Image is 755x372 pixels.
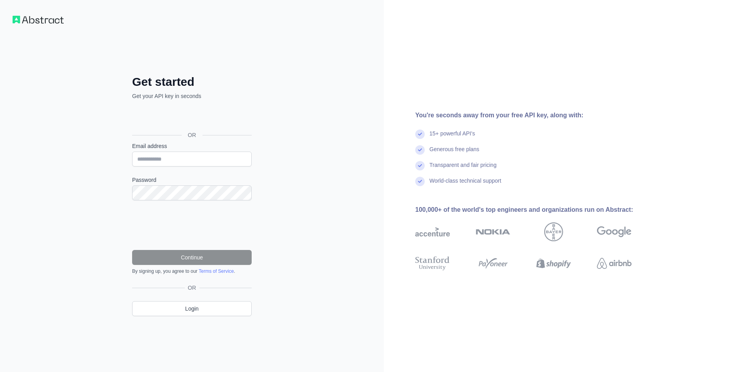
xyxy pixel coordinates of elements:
[536,255,571,272] img: shopify
[476,222,510,241] img: nokia
[199,268,234,274] a: Terms of Service
[132,75,252,89] h2: Get started
[415,145,425,155] img: check mark
[132,210,252,241] iframe: reCAPTCHA
[544,222,563,241] img: bayer
[132,142,252,150] label: Email address
[429,130,475,145] div: 15+ powerful API's
[429,161,497,177] div: Transparent and fair pricing
[415,177,425,186] img: check mark
[185,284,199,292] span: OR
[597,255,632,272] img: airbnb
[476,255,510,272] img: payoneer
[132,92,252,100] p: Get your API key in seconds
[182,131,203,139] span: OR
[132,268,252,274] div: By signing up, you agree to our .
[415,130,425,139] img: check mark
[132,176,252,184] label: Password
[429,177,501,192] div: World-class technical support
[429,145,479,161] div: Generous free plans
[13,16,64,24] img: Workflow
[415,111,657,120] div: You're seconds away from your free API key, along with:
[132,250,252,265] button: Continue
[415,255,450,272] img: stanford university
[415,222,450,241] img: accenture
[597,222,632,241] img: google
[132,301,252,316] a: Login
[415,161,425,170] img: check mark
[415,205,657,215] div: 100,000+ of the world's top engineers and organizations run on Abstract:
[128,109,254,126] iframe: Sign in with Google Button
